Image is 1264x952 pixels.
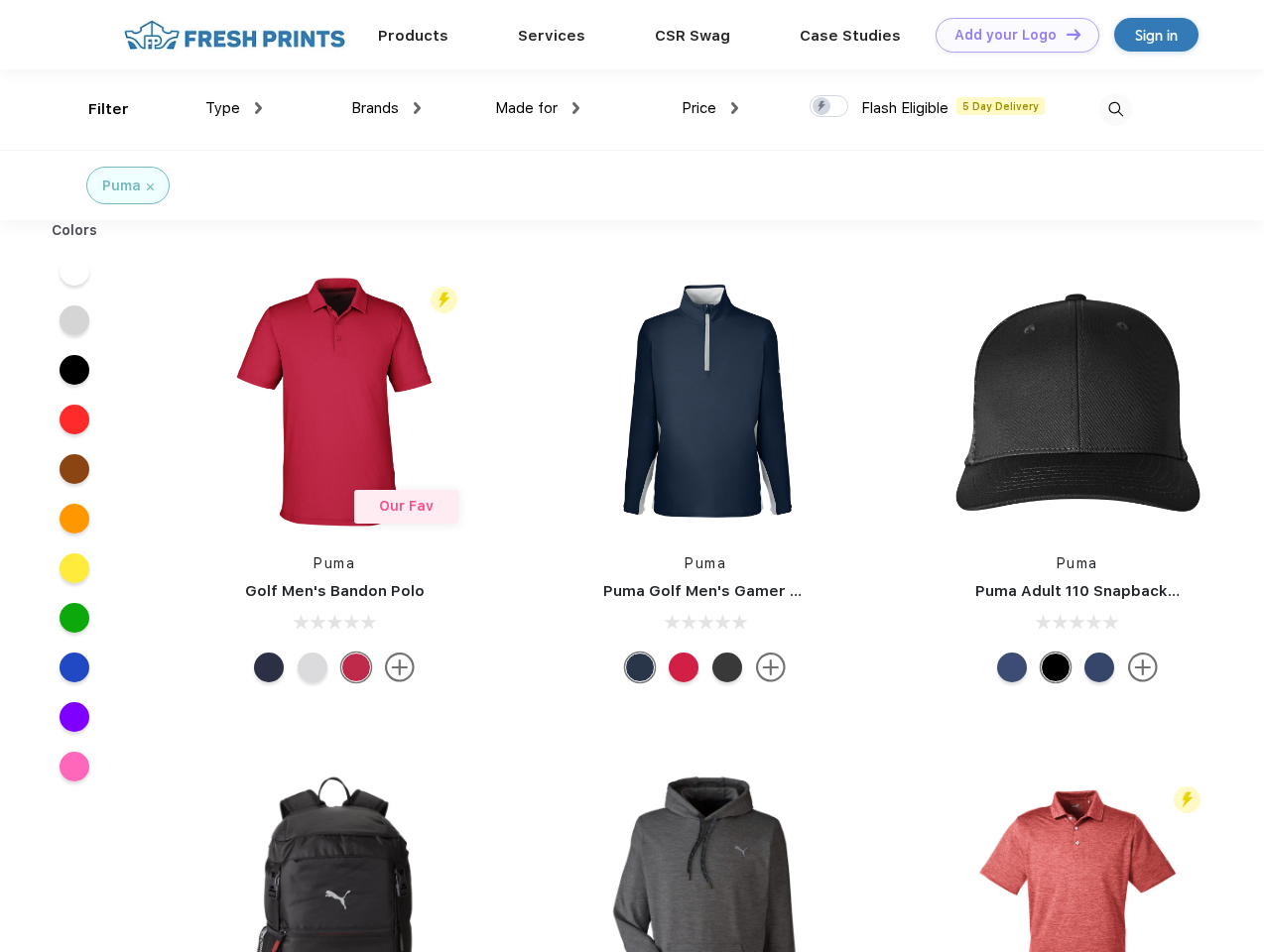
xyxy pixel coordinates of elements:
img: desktop_search.svg [1099,93,1132,126]
a: Products [378,27,448,45]
img: flash_active_toggle.svg [1174,786,1201,813]
div: Peacoat Qut Shd [997,653,1027,682]
a: Puma [685,555,726,571]
img: more.svg [756,653,786,682]
img: dropdown.png [255,102,262,114]
a: Puma Golf Men's Gamer Golf Quarter-Zip [603,582,917,600]
a: Golf Men's Bandon Polo [245,582,425,600]
img: flash_active_toggle.svg [431,287,457,313]
div: Navy Blazer [254,653,284,682]
div: Ski Patrol [669,653,698,682]
img: fo%20logo%202.webp [118,18,351,53]
img: more.svg [385,653,415,682]
span: Type [205,99,240,117]
a: CSR Swag [655,27,730,45]
img: DT [1067,29,1080,40]
a: Puma [1057,555,1098,571]
img: dropdown.png [731,102,738,114]
div: Puma [102,176,141,196]
img: func=resize&h=266 [946,270,1209,534]
a: Puma [314,555,355,571]
a: Sign in [1114,18,1199,52]
img: func=resize&h=266 [202,270,466,534]
span: Brands [351,99,399,117]
a: Services [518,27,585,45]
div: Sign in [1135,24,1178,47]
div: Add your Logo [954,27,1057,44]
div: Colors [37,220,113,241]
img: filter_cancel.svg [147,183,154,190]
div: Filter [88,98,129,121]
img: dropdown.png [414,102,421,114]
div: Puma Black [712,653,742,682]
span: Made for [495,99,558,117]
span: Flash Eligible [861,99,948,117]
img: func=resize&h=266 [573,270,837,534]
div: Pma Blk Pma Blk [1041,653,1071,682]
div: High Rise [298,653,327,682]
span: 5 Day Delivery [956,97,1045,115]
div: Navy Blazer [625,653,655,682]
span: Price [682,99,716,117]
span: Our Fav [379,498,434,514]
div: Ski Patrol [341,653,371,682]
img: more.svg [1128,653,1158,682]
img: dropdown.png [572,102,579,114]
div: Peacoat with Qut Shd [1084,653,1114,682]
